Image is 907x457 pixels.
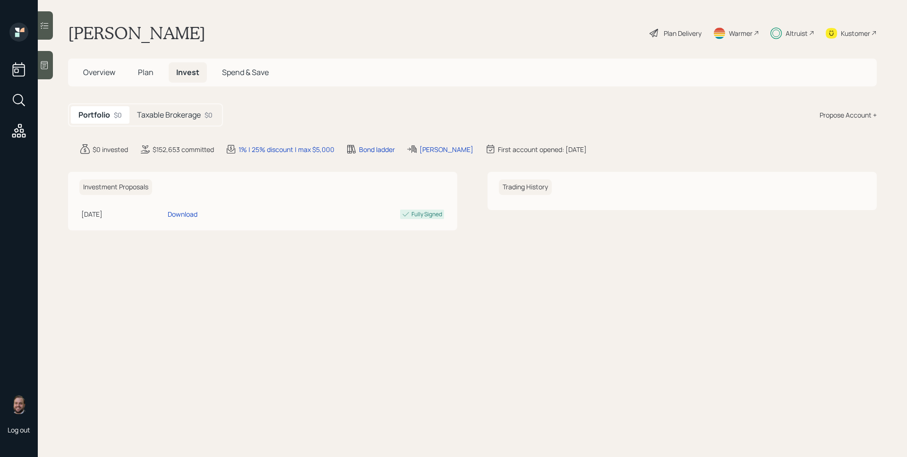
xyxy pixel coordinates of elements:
[79,179,152,195] h6: Investment Proposals
[664,28,702,38] div: Plan Delivery
[114,110,122,120] div: $0
[729,28,753,38] div: Warmer
[137,110,201,119] h5: Taxable Brokerage
[8,425,30,434] div: Log out
[239,144,334,154] div: 1% | 25% discount | max $5,000
[81,209,164,219] div: [DATE]
[205,110,213,120] div: $0
[359,144,395,154] div: Bond ladder
[93,144,128,154] div: $0 invested
[68,23,205,43] h1: [PERSON_NAME]
[222,67,269,77] span: Spend & Save
[419,144,473,154] div: [PERSON_NAME]
[168,209,197,219] div: Download
[411,210,442,219] div: Fully Signed
[786,28,808,38] div: Altruist
[138,67,154,77] span: Plan
[153,144,214,154] div: $152,653 committed
[176,67,199,77] span: Invest
[841,28,870,38] div: Kustomer
[498,144,587,154] div: First account opened: [DATE]
[78,110,110,119] h5: Portfolio
[9,395,28,414] img: james-distasi-headshot.png
[83,67,115,77] span: Overview
[820,110,877,120] div: Propose Account +
[499,179,552,195] h6: Trading History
